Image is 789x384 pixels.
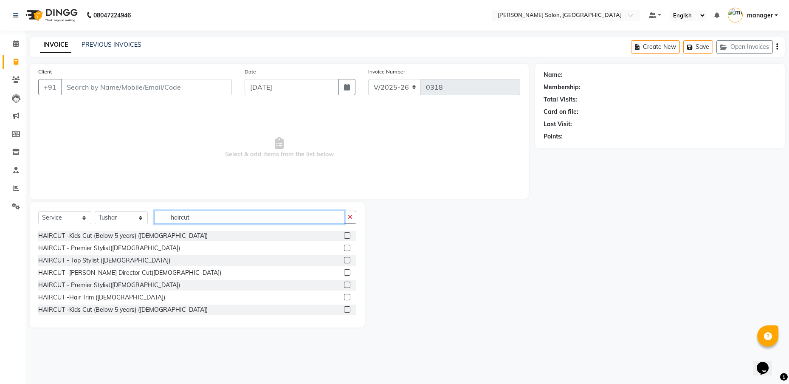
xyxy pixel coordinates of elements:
b: 08047224946 [93,3,131,27]
img: manager [728,8,743,23]
button: Create New [631,40,680,54]
div: Total Visits: [544,95,577,104]
img: logo [22,3,80,27]
input: Search or Scan [154,211,344,224]
div: Card on file: [544,107,578,116]
label: Client [38,68,52,76]
button: +91 [38,79,62,95]
div: HAIRCUT -[PERSON_NAME] Director Cut([DEMOGRAPHIC_DATA]) [38,268,221,277]
div: HAIRCUT -Hair Trim ([DEMOGRAPHIC_DATA]) [38,293,165,302]
div: Membership: [544,83,580,92]
div: Last Visit: [544,120,572,129]
span: manager [747,11,773,20]
label: Invoice Number [368,68,405,76]
div: HAIRCUT -Kids Cut (Below 5 years) ([DEMOGRAPHIC_DATA]) [38,232,208,240]
div: Points: [544,132,563,141]
div: HAIRCUT -Kids Cut (Below 5 years) ([DEMOGRAPHIC_DATA]) [38,305,208,314]
div: HAIRCUT - Premier Stylist([DEMOGRAPHIC_DATA]) [38,281,180,290]
a: INVOICE [40,37,71,53]
label: Date [245,68,256,76]
input: Search by Name/Mobile/Email/Code [61,79,232,95]
button: Open Invoices [716,40,773,54]
span: Select & add items from the list below [38,105,520,190]
div: HAIRCUT - Top Stylist ([DEMOGRAPHIC_DATA]) [38,256,170,265]
div: Name: [544,71,563,79]
div: HAIRCUT - Premier Stylist([DEMOGRAPHIC_DATA]) [38,244,180,253]
a: PREVIOUS INVOICES [82,41,141,48]
iframe: chat widget [753,350,781,376]
button: Save [683,40,713,54]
